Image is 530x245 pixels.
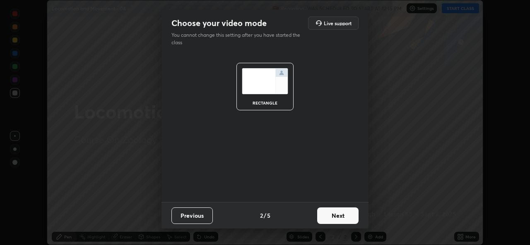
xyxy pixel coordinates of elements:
[260,211,263,220] h4: 2
[264,211,266,220] h4: /
[242,68,288,94] img: normalScreenIcon.ae25ed63.svg
[317,207,359,224] button: Next
[267,211,270,220] h4: 5
[324,21,352,26] h5: Live support
[248,101,282,105] div: rectangle
[171,207,213,224] button: Previous
[171,18,267,29] h2: Choose your video mode
[171,31,306,46] p: You cannot change this setting after you have started the class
